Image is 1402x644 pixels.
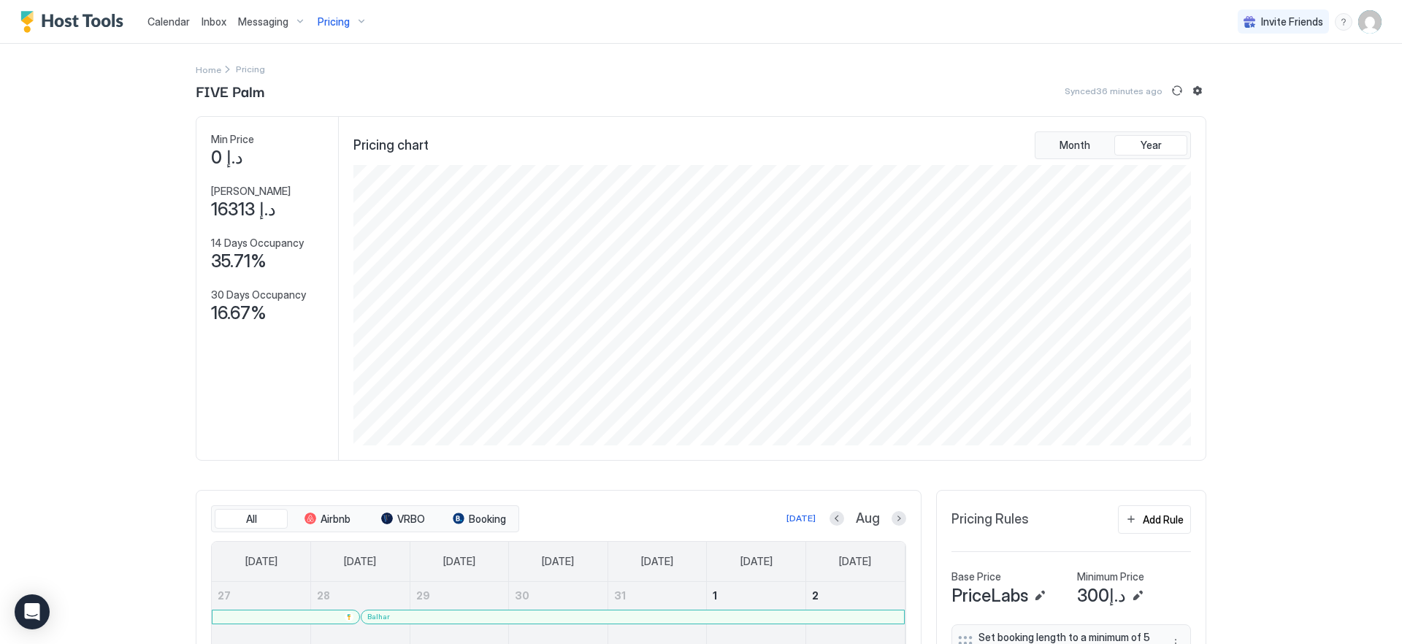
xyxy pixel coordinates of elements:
[824,542,886,581] a: Saturday
[786,512,816,525] div: [DATE]
[318,15,350,28] span: Pricing
[812,589,819,602] span: 2
[509,582,608,609] a: July 30, 2025
[515,589,529,602] span: 30
[1168,82,1186,99] button: Sync prices
[627,542,688,581] a: Thursday
[211,185,291,198] span: [PERSON_NAME]
[321,513,350,526] span: Airbnb
[429,542,490,581] a: Tuesday
[1031,587,1049,605] button: Edit
[527,542,589,581] a: Wednesday
[1065,85,1162,96] span: Synced 36 minutes ago
[951,585,1028,607] span: PriceLabs
[148,15,190,28] span: Calendar
[1141,139,1162,152] span: Year
[353,137,429,154] span: Pricing chart
[1261,15,1323,28] span: Invite Friends
[1038,135,1111,156] button: Month
[1335,13,1352,31] div: menu
[726,542,787,581] a: Friday
[469,513,506,526] span: Booking
[246,513,257,526] span: All
[236,64,265,74] span: Breadcrumb
[951,511,1029,528] span: Pricing Rules
[211,288,306,302] span: 30 Days Occupancy
[784,510,818,527] button: [DATE]
[951,570,1001,583] span: Base Price
[344,555,376,568] span: [DATE]
[212,582,310,609] a: July 27, 2025
[291,509,364,529] button: Airbnb
[211,302,267,324] span: 16.67%
[542,555,574,568] span: [DATE]
[196,80,264,101] span: FIVE Palm
[608,582,707,609] a: July 31, 2025
[245,555,277,568] span: [DATE]
[211,237,304,250] span: 14 Days Occupancy
[211,199,276,221] span: د.إ 16313
[211,250,267,272] span: 35.71%
[1077,570,1144,583] span: Minimum Price
[202,14,226,29] a: Inbox
[1189,82,1206,99] button: Listing settings
[367,509,440,529] button: VRBO
[20,11,130,33] a: Host Tools Logo
[641,555,673,568] span: [DATE]
[15,594,50,629] div: Open Intercom Messenger
[367,612,390,621] span: Balhar
[211,133,254,146] span: Min Price
[1077,585,1126,607] span: د.إ300
[329,542,391,581] a: Monday
[839,555,871,568] span: [DATE]
[397,513,425,526] span: VRBO
[443,555,475,568] span: [DATE]
[218,589,231,602] span: 27
[148,14,190,29] a: Calendar
[806,582,905,609] a: August 2, 2025
[196,61,221,77] div: Breadcrumb
[1143,512,1184,527] div: Add Rule
[238,15,288,28] span: Messaging
[1118,505,1191,534] button: Add Rule
[830,511,844,526] button: Previous month
[410,582,509,609] a: July 29, 2025
[614,589,626,602] span: 31
[740,555,773,568] span: [DATE]
[1114,135,1187,156] button: Year
[317,589,330,602] span: 28
[1358,10,1382,34] div: User profile
[443,509,516,529] button: Booking
[215,509,288,529] button: All
[713,589,717,602] span: 1
[211,505,519,533] div: tab-group
[202,15,226,28] span: Inbox
[311,582,410,609] a: July 28, 2025
[211,147,243,169] span: د.إ 0
[196,64,221,75] span: Home
[231,542,292,581] a: Sunday
[196,61,221,77] a: Home
[367,612,898,621] div: Balhar
[1060,139,1090,152] span: Month
[1129,587,1146,605] button: Edit
[892,511,906,526] button: Next month
[856,510,880,527] span: Aug
[1035,131,1191,159] div: tab-group
[416,589,430,602] span: 29
[707,582,805,609] a: August 1, 2025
